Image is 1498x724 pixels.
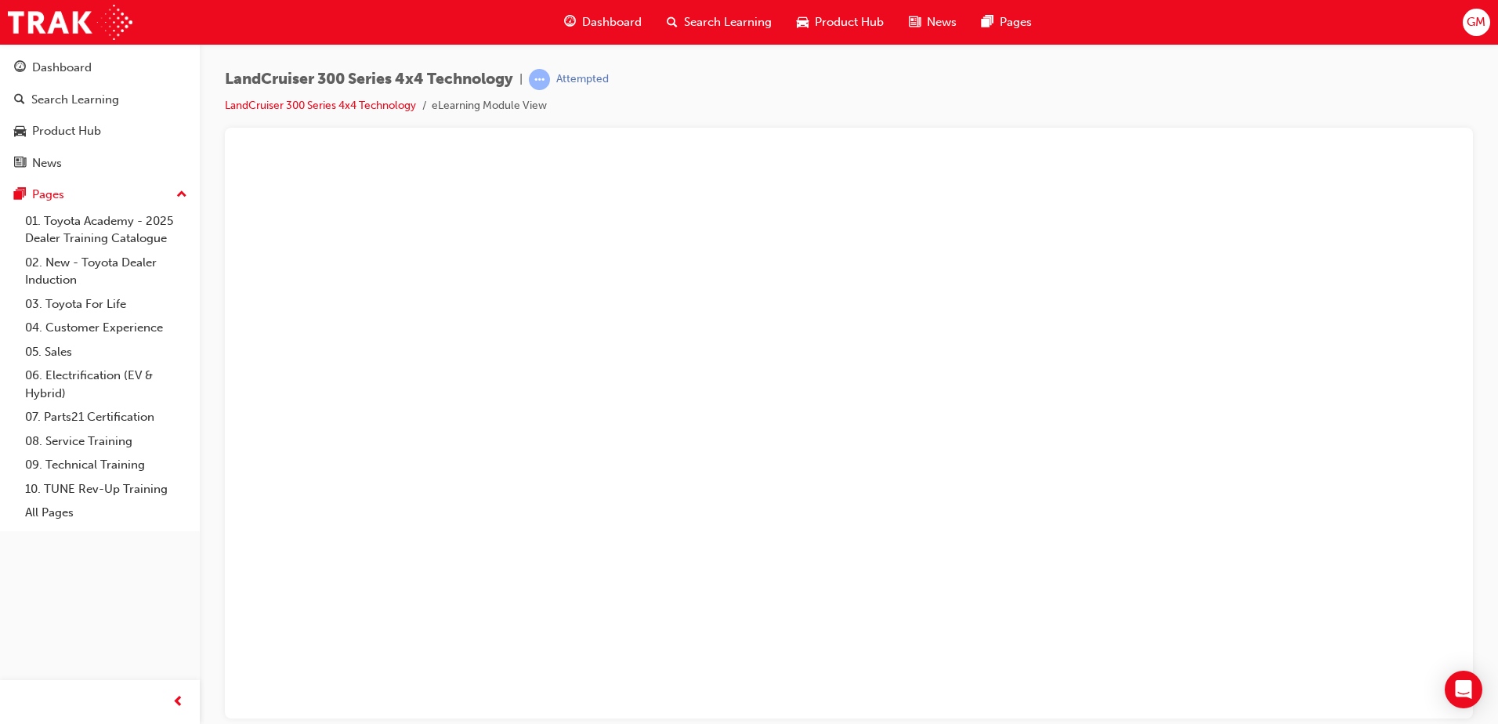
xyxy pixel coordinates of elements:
span: guage-icon [564,13,576,32]
a: guage-iconDashboard [552,6,654,38]
div: Search Learning [31,91,119,109]
span: up-icon [176,185,187,205]
span: Product Hub [815,13,884,31]
div: Open Intercom Messenger [1445,671,1482,708]
a: 08. Service Training [19,429,194,454]
a: 09. Technical Training [19,453,194,477]
span: search-icon [667,13,678,32]
a: 02. New - Toyota Dealer Induction [19,251,194,292]
a: Dashboard [6,53,194,82]
span: prev-icon [172,693,184,712]
span: Search Learning [684,13,772,31]
img: Trak [8,5,132,40]
span: GM [1467,13,1485,31]
a: 10. TUNE Rev-Up Training [19,477,194,501]
li: eLearning Module View [432,97,547,115]
span: search-icon [14,93,25,107]
div: Pages [32,186,64,204]
a: car-iconProduct Hub [784,6,896,38]
div: Dashboard [32,59,92,77]
a: pages-iconPages [969,6,1044,38]
span: news-icon [909,13,921,32]
a: Search Learning [6,85,194,114]
a: 04. Customer Experience [19,316,194,340]
span: car-icon [14,125,26,139]
span: news-icon [14,157,26,171]
div: Product Hub [32,122,101,140]
span: pages-icon [982,13,993,32]
span: LandCruiser 300 Series 4x4 Technology [225,71,513,89]
div: News [32,154,62,172]
span: News [927,13,957,31]
a: 01. Toyota Academy - 2025 Dealer Training Catalogue [19,209,194,251]
a: Product Hub [6,117,194,146]
span: Dashboard [582,13,642,31]
a: All Pages [19,501,194,525]
button: Pages [6,180,194,209]
span: learningRecordVerb_ATTEMPT-icon [529,69,550,90]
button: GM [1463,9,1490,36]
a: 07. Parts21 Certification [19,405,194,429]
a: search-iconSearch Learning [654,6,784,38]
span: pages-icon [14,188,26,202]
a: LandCruiser 300 Series 4x4 Technology [225,99,416,112]
span: car-icon [797,13,809,32]
a: 03. Toyota For Life [19,292,194,317]
a: 06. Electrification (EV & Hybrid) [19,364,194,405]
a: News [6,149,194,178]
button: DashboardSearch LearningProduct HubNews [6,50,194,180]
span: Pages [1000,13,1032,31]
span: guage-icon [14,61,26,75]
a: news-iconNews [896,6,969,38]
div: Attempted [556,72,609,87]
a: 05. Sales [19,340,194,364]
span: | [519,71,523,89]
